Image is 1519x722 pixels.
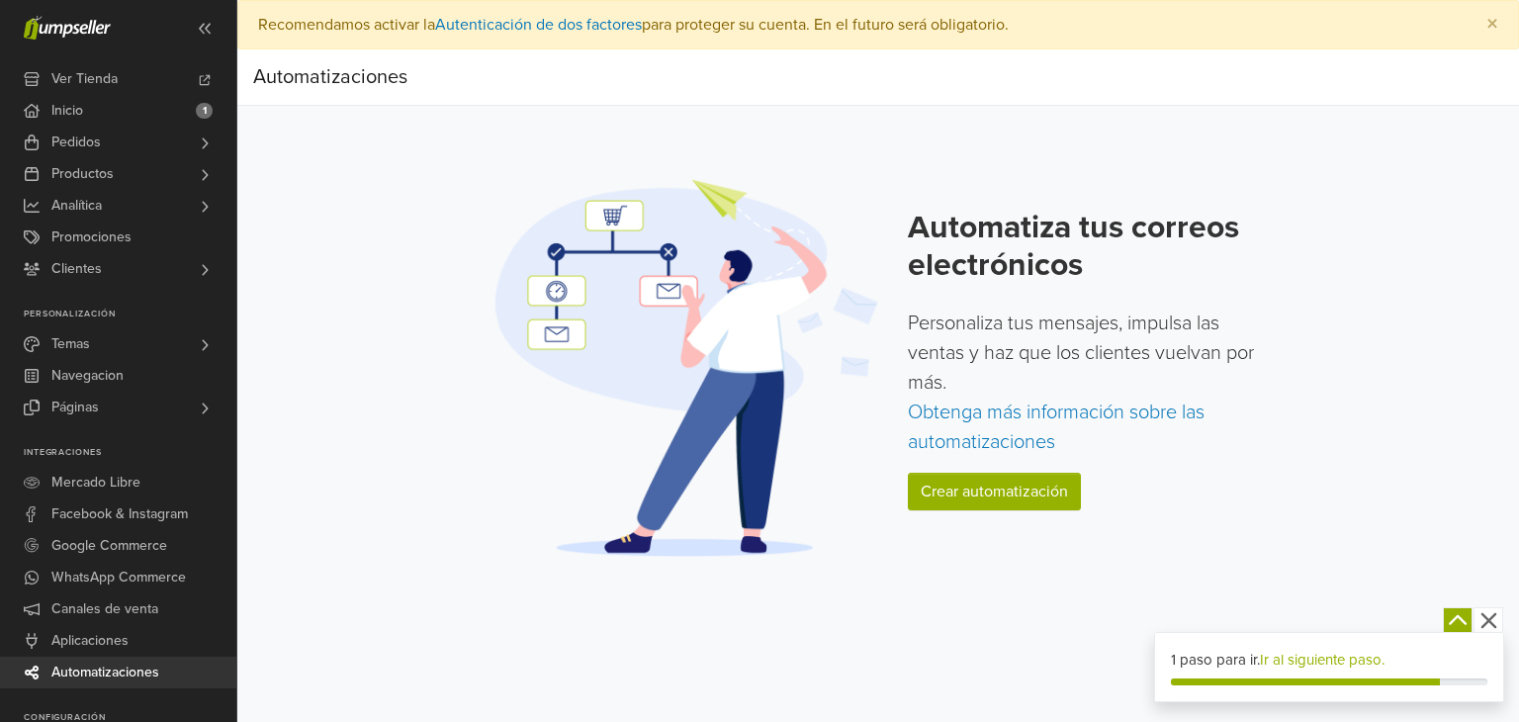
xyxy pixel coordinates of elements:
[51,467,140,498] span: Mercado Libre
[51,360,124,392] span: Navegacion
[51,158,114,190] span: Productos
[51,328,90,360] span: Temas
[908,473,1081,510] a: Crear automatización
[51,95,83,127] span: Inicio
[51,625,129,657] span: Aplicaciones
[1486,10,1498,39] span: ×
[51,562,186,593] span: WhatsApp Commerce
[51,222,132,253] span: Promociones
[196,103,213,119] span: 1
[1467,1,1518,48] button: Close
[51,392,99,423] span: Páginas
[51,530,167,562] span: Google Commerce
[908,209,1269,285] h2: Automatiza tus correos electrónicos
[908,401,1205,454] a: Obtenga más información sobre las automatizaciones
[908,309,1269,457] p: Personaliza tus mensajes, impulsa las ventas y haz que los clientes vuelvan por más.
[51,127,101,158] span: Pedidos
[435,15,642,35] a: Autenticación de dos factores
[24,447,236,459] p: Integraciones
[51,253,102,285] span: Clientes
[489,177,884,558] img: Automation
[51,657,159,688] span: Automatizaciones
[51,190,102,222] span: Analítica
[253,57,407,97] div: Automatizaciones
[1171,649,1487,672] div: 1 paso para ir.
[51,63,118,95] span: Ver Tienda
[51,498,188,530] span: Facebook & Instagram
[24,309,236,320] p: Personalización
[1260,651,1385,669] a: Ir al siguiente paso.
[51,593,158,625] span: Canales de venta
